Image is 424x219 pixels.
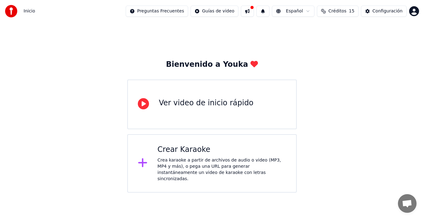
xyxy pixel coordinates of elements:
button: Créditos15 [317,6,359,17]
div: Crea karaoke a partir de archivos de audio o video (MP3, MP4 y más), o pega una URL para generar ... [157,157,286,182]
div: Ver video de inicio rápido [159,98,254,108]
div: Configuración [372,8,403,14]
img: youka [5,5,17,17]
span: 15 [349,8,354,14]
div: Bienvenido a Youka [166,60,258,70]
span: Inicio [24,8,35,14]
div: Chat abierto [398,194,417,213]
button: Preguntas Frecuentes [126,6,188,17]
nav: breadcrumb [24,8,35,14]
div: Crear Karaoke [157,145,286,155]
button: Configuración [361,6,407,17]
span: Créditos [328,8,346,14]
button: Guías de video [191,6,238,17]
